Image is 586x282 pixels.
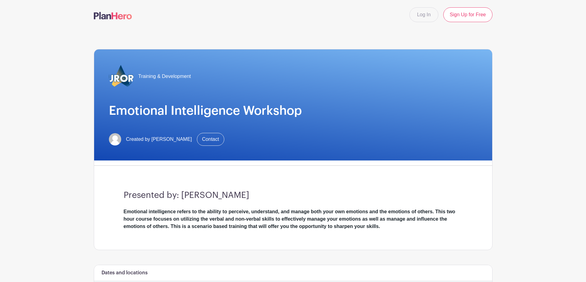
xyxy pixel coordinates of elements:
[102,270,148,276] h6: Dates and locations
[126,136,192,143] span: Created by [PERSON_NAME]
[443,7,492,22] a: Sign Up for Free
[124,209,455,229] strong: Emotional intelligence refers to the ability to perceive, understand, and manage both your own em...
[197,133,224,146] a: Contact
[409,7,438,22] a: Log In
[109,64,134,89] img: 2023_COA_Horiz_Logo_PMS_BlueStroke%204.png
[94,12,132,19] img: logo-507f7623f17ff9eddc593b1ce0a138ce2505c220e1c5a4e2b4648c50719b7d32.svg
[138,73,191,80] span: Training & Development
[124,190,463,201] h3: Presented by: [PERSON_NAME]
[109,103,477,118] h1: Emotional Intelligence Workshop
[109,133,121,145] img: default-ce2991bfa6775e67f084385cd625a349d9dcbb7a52a09fb2fda1e96e2d18dcdb.png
